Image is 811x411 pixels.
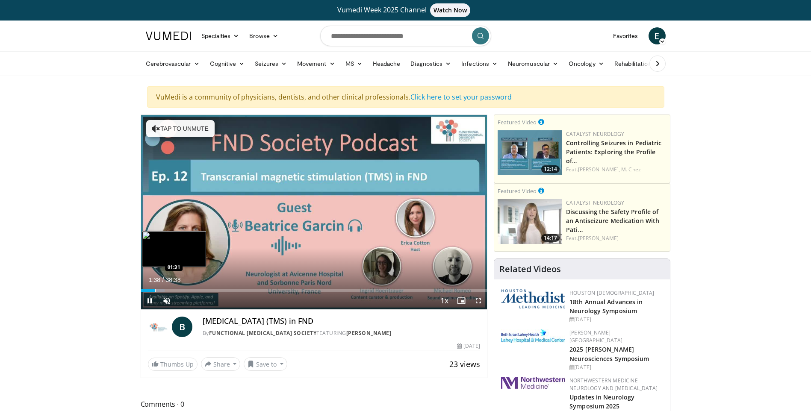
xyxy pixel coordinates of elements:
[503,55,563,72] a: Neuromuscular
[320,26,491,46] input: Search topics, interventions
[141,289,487,292] div: Progress Bar
[292,55,340,72] a: Movement
[203,329,481,337] div: By FEATURING
[250,55,292,72] a: Seizures
[501,329,565,343] img: e7977282-282c-4444-820d-7cc2733560fd.jpg.150x105_q85_autocrop_double_scale_upscale_version-0.2.jpg
[566,199,624,206] a: Catalyst Neurology
[142,231,206,267] img: image.jpeg
[337,5,474,15] span: Vumedi Week 2025 Channel
[205,55,250,72] a: Cognitive
[457,342,480,350] div: [DATE]
[569,364,663,371] div: [DATE]
[569,316,663,323] div: [DATE]
[569,329,622,344] a: [PERSON_NAME][GEOGRAPHIC_DATA]
[566,139,661,165] a: Controlling Seizures in Pediatric Patients: Exploring the Profile of…
[162,276,164,283] span: /
[498,199,562,244] img: c23d0a25-a0b6-49e6-ba12-869cdc8b250a.png.150x105_q85_crop-smart_upscale.jpg
[148,317,168,337] img: Functional Neurological Disorder Society
[149,276,160,283] span: 1:38
[498,118,537,126] small: Featured Video
[148,358,198,371] a: Thumbs Up
[141,55,205,72] a: Cerebrovascular
[498,199,562,244] a: 14:17
[405,55,456,72] a: Diagnostics
[209,329,317,337] a: Functional [MEDICAL_DATA] Society
[147,3,664,17] a: Vumedi Week 2025 ChannelWatch Now
[501,377,565,389] img: 2a462fb6-9365-492a-ac79-3166a6f924d8.png.150x105_q85_autocrop_double_scale_upscale_version-0.2.jpg
[158,292,175,309] button: Unmute
[368,55,406,72] a: Headache
[172,317,192,337] a: B
[498,130,562,175] a: 12:14
[346,329,392,337] a: [PERSON_NAME]
[244,357,287,371] button: Save to
[621,166,641,173] a: M. Chez
[498,130,562,175] img: 5e01731b-4d4e-47f8-b775-0c1d7f1e3c52.png.150x105_q85_crop-smart_upscale.jpg
[566,208,659,234] a: Discussing the Safety Profile of an Antiseizure Medication With Pati…
[430,3,471,17] span: Watch Now
[470,292,487,309] button: Fullscreen
[141,115,487,310] video-js: Video Player
[578,166,620,173] a: [PERSON_NAME],
[141,399,488,410] span: Comments 0
[566,235,666,242] div: Feat.
[453,292,470,309] button: Enable picture-in-picture mode
[541,165,560,173] span: 12:14
[196,27,245,44] a: Specialties
[569,377,658,392] a: Northwestern Medicine Neurology and [MEDICAL_DATA]
[340,55,368,72] a: MS
[501,289,565,308] img: 5e4488cc-e109-4a4e-9fd9-73bb9237ee91.png.150x105_q85_autocrop_double_scale_upscale_version-0.2.png
[146,32,191,40] img: VuMedi Logo
[609,55,656,72] a: Rehabilitation
[541,234,560,242] span: 14:17
[566,166,666,173] div: Feat.
[569,289,654,297] a: Houston [DEMOGRAPHIC_DATA]
[578,235,619,242] a: [PERSON_NAME]
[569,393,634,410] a: Updates in Neurology Symposium 2025
[146,120,215,137] button: Tap to unmute
[456,55,503,72] a: Infections
[141,292,158,309] button: Pause
[201,357,241,371] button: Share
[147,86,664,108] div: VuMedi is a community of physicians, dentists, and other clinical professionals.
[449,359,480,369] span: 23 views
[608,27,643,44] a: Favorites
[569,345,649,362] a: 2025 [PERSON_NAME] Neurosciences Symposium
[410,92,512,102] a: Click here to set your password
[649,27,666,44] a: E
[203,317,481,326] h4: [MEDICAL_DATA] (TMS) in FND
[165,276,180,283] span: 38:38
[498,187,537,195] small: Featured Video
[563,55,609,72] a: Oncology
[569,298,643,315] a: 18th Annual Advances in Neurology Symposium
[499,264,561,274] h4: Related Videos
[436,292,453,309] button: Playback Rate
[566,130,624,138] a: Catalyst Neurology
[244,27,283,44] a: Browse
